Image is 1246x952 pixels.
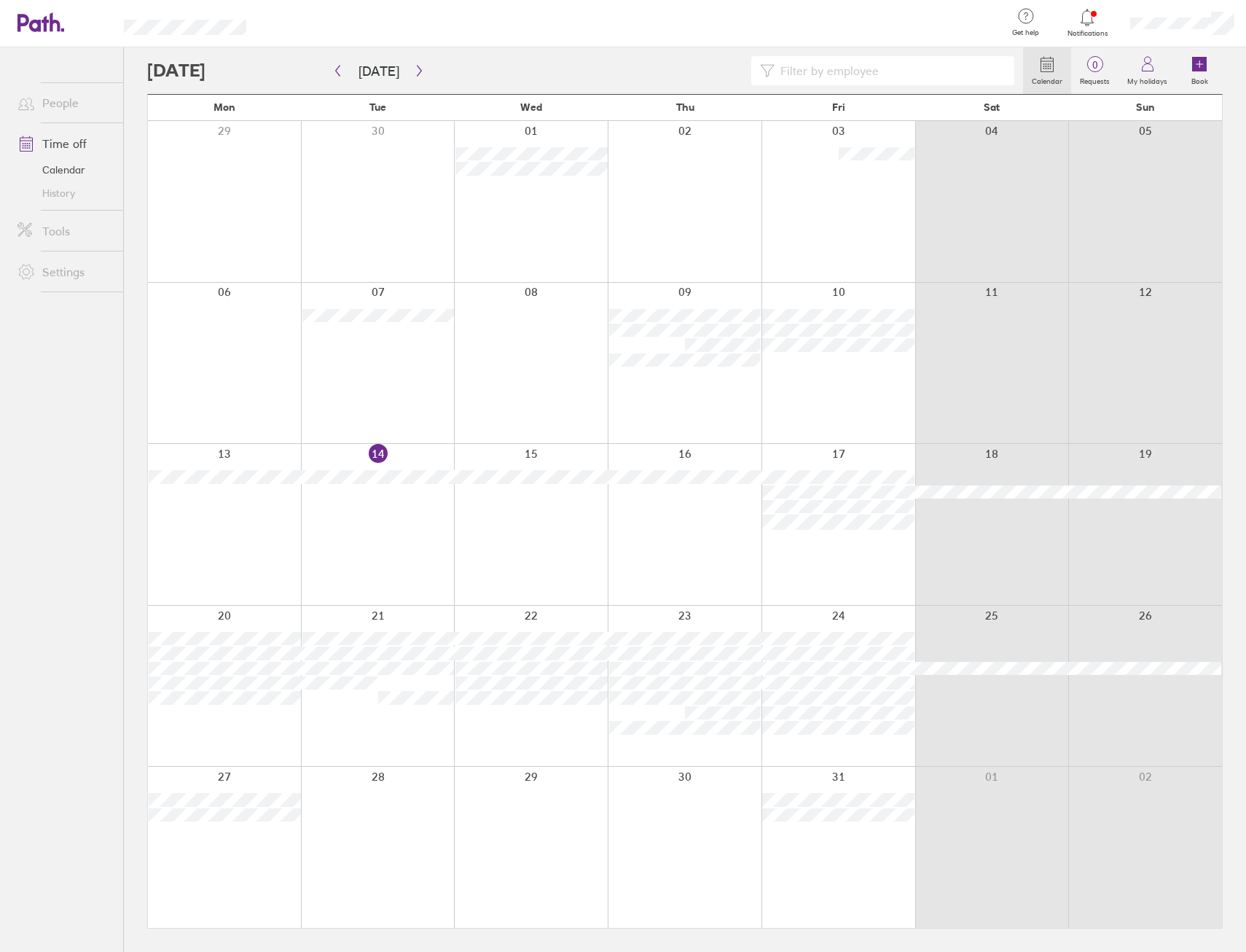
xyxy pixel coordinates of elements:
label: Book [1183,73,1217,86]
span: Sat [984,101,1000,113]
input: Filter by employee [775,57,1006,85]
a: Calendar [1023,47,1071,94]
a: History [6,182,123,205]
a: Calendar [6,158,123,182]
label: Calendar [1023,73,1071,86]
span: Thu [676,101,694,113]
a: My holidays [1118,47,1176,94]
span: Get help [1002,28,1049,37]
a: People [6,88,123,117]
span: Sun [1136,101,1155,113]
span: Tue [369,101,386,113]
a: Settings [6,257,123,286]
a: Time off [6,129,123,158]
label: My holidays [1118,73,1176,86]
span: Notifications [1064,29,1111,38]
span: Fri [832,101,845,113]
a: Notifications [1064,7,1111,38]
a: Book [1176,47,1223,94]
span: 0 [1071,59,1118,71]
span: Wed [520,101,542,113]
span: Mon [213,101,235,113]
button: [DATE] [347,59,411,83]
a: Tools [6,216,123,246]
label: Requests [1071,73,1118,86]
a: 0Requests [1071,47,1118,94]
